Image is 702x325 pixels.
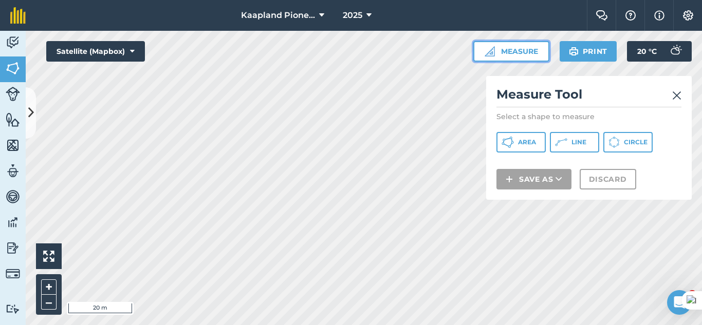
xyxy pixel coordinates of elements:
button: 20 °C [627,41,692,62]
span: Kaapland Pioneer [241,9,315,22]
span: Circle [624,138,648,146]
img: svg+xml;base64,PD94bWwgdmVyc2lvbj0iMS4wIiBlbmNvZGluZz0idXRmLTgiPz4KPCEtLSBHZW5lcmF0b3I6IEFkb2JlIE... [665,41,686,62]
img: svg+xml;base64,PD94bWwgdmVyc2lvbj0iMS4wIiBlbmNvZGluZz0idXRmLTgiPz4KPCEtLSBHZW5lcmF0b3I6IEFkb2JlIE... [6,240,20,256]
img: svg+xml;base64,PHN2ZyB4bWxucz0iaHR0cDovL3d3dy53My5vcmcvMjAwMC9zdmciIHdpZHRoPSIyMiIgaGVpZ2h0PSIzMC... [672,89,681,102]
img: svg+xml;base64,PHN2ZyB4bWxucz0iaHR0cDovL3d3dy53My5vcmcvMjAwMC9zdmciIHdpZHRoPSI1NiIgaGVpZ2h0PSI2MC... [6,61,20,76]
img: svg+xml;base64,PD94bWwgdmVyc2lvbj0iMS4wIiBlbmNvZGluZz0idXRmLTgiPz4KPCEtLSBHZW5lcmF0b3I6IEFkb2JlIE... [6,215,20,230]
img: svg+xml;base64,PHN2ZyB4bWxucz0iaHR0cDovL3d3dy53My5vcmcvMjAwMC9zdmciIHdpZHRoPSIxNCIgaGVpZ2h0PSIyNC... [506,173,513,185]
img: A cog icon [682,10,694,21]
button: Area [496,132,546,152]
button: Discard [580,169,636,189]
img: svg+xml;base64,PD94bWwgdmVyc2lvbj0iMS4wIiBlbmNvZGluZz0idXRmLTgiPz4KPCEtLSBHZW5lcmF0b3I6IEFkb2JlIE... [6,266,20,281]
span: 2025 [343,9,362,22]
button: Line [550,132,599,152]
img: svg+xml;base64,PD94bWwgdmVyc2lvbj0iMS4wIiBlbmNvZGluZz0idXRmLTgiPz4KPCEtLSBHZW5lcmF0b3I6IEFkb2JlIE... [6,304,20,314]
img: fieldmargin Logo [10,7,26,24]
h2: Measure Tool [496,86,681,107]
button: Measure [473,41,549,62]
img: svg+xml;base64,PHN2ZyB4bWxucz0iaHR0cDovL3d3dy53My5vcmcvMjAwMC9zdmciIHdpZHRoPSI1NiIgaGVpZ2h0PSI2MC... [6,138,20,153]
span: Line [571,138,586,146]
iframe: Intercom live chat [667,290,692,315]
img: svg+xml;base64,PHN2ZyB4bWxucz0iaHR0cDovL3d3dy53My5vcmcvMjAwMC9zdmciIHdpZHRoPSI1NiIgaGVpZ2h0PSI2MC... [6,112,20,127]
img: Ruler icon [485,46,495,56]
img: svg+xml;base64,PHN2ZyB4bWxucz0iaHR0cDovL3d3dy53My5vcmcvMjAwMC9zdmciIHdpZHRoPSIxOSIgaGVpZ2h0PSIyNC... [569,45,579,58]
img: svg+xml;base64,PD94bWwgdmVyc2lvbj0iMS4wIiBlbmNvZGluZz0idXRmLTgiPz4KPCEtLSBHZW5lcmF0b3I6IEFkb2JlIE... [6,163,20,179]
button: Save as [496,169,571,189]
img: svg+xml;base64,PD94bWwgdmVyc2lvbj0iMS4wIiBlbmNvZGluZz0idXRmLTgiPz4KPCEtLSBHZW5lcmF0b3I6IEFkb2JlIE... [6,35,20,50]
button: + [41,279,57,295]
img: A question mark icon [624,10,637,21]
img: svg+xml;base64,PHN2ZyB4bWxucz0iaHR0cDovL3d3dy53My5vcmcvMjAwMC9zdmciIHdpZHRoPSIxNyIgaGVpZ2h0PSIxNy... [654,9,664,22]
img: svg+xml;base64,PD94bWwgdmVyc2lvbj0iMS4wIiBlbmNvZGluZz0idXRmLTgiPz4KPCEtLSBHZW5lcmF0b3I6IEFkb2JlIE... [6,87,20,101]
img: svg+xml;base64,PD94bWwgdmVyc2lvbj0iMS4wIiBlbmNvZGluZz0idXRmLTgiPz4KPCEtLSBHZW5lcmF0b3I6IEFkb2JlIE... [6,189,20,204]
span: Area [518,138,536,146]
span: 20 ° C [637,41,657,62]
button: – [41,295,57,310]
button: Print [560,41,617,62]
img: Four arrows, one pointing top left, one top right, one bottom right and the last bottom left [43,251,54,262]
button: Satellite (Mapbox) [46,41,145,62]
img: Two speech bubbles overlapping with the left bubble in the forefront [596,10,608,21]
button: Circle [603,132,653,152]
p: Select a shape to measure [496,111,681,122]
span: 2 [688,290,696,298]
